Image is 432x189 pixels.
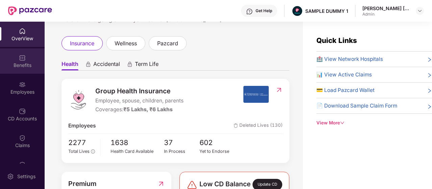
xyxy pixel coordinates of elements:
[199,137,235,148] span: 602
[68,122,96,130] span: Employees
[123,106,173,113] span: ₹5 Lakhs, ₹6 Lakhs
[316,119,432,126] div: View More
[19,54,26,61] img: svg+xml;base64,PHN2ZyBpZD0iQmVuZWZpdHMiIHhtbG5zPSJodHRwOi8vd3d3LnczLm9yZy8yMDAwL3N2ZyIgd2lkdGg9Ij...
[275,87,283,93] img: RedirectIcon
[62,61,78,70] span: Health
[7,173,14,180] img: svg+xml;base64,PHN2ZyBpZD0iU2V0dGluZy0yMHgyMCIgeG1sbnM9Imh0dHA6Ly93d3cudzMub3JnLzIwMDAvc3ZnIiB3aW...
[91,149,95,153] span: info-circle
[158,179,165,189] img: RedirectIcon
[68,137,95,148] span: 2277
[164,137,200,148] span: 37
[164,148,200,155] div: In Process
[427,103,432,110] span: right
[362,11,410,17] div: Admin
[427,72,432,79] span: right
[95,105,184,114] div: Coverages:
[316,71,372,79] span: 📊 View Active Claims
[199,148,235,155] div: Yet to Endorse
[362,5,410,11] div: [PERSON_NAME] [PERSON_NAME]
[234,122,283,130] span: Deleted Lives (130)
[19,161,26,168] img: svg+xml;base64,PHN2ZyBpZD0iQ2xhaW0iIHhtbG5zPSJodHRwOi8vd3d3LnczLm9yZy8yMDAwL3N2ZyIgd2lkdGg9IjIwIi...
[316,36,357,45] span: Quick Links
[340,121,344,125] span: down
[427,56,432,63] span: right
[85,61,91,67] div: animation
[234,123,238,128] img: deleteIcon
[111,148,164,155] div: Health Card Available
[19,81,26,88] img: svg+xml;base64,PHN2ZyBpZD0iRW1wbG95ZWVzIiB4bWxucz0iaHR0cDovL3d3dy53My5vcmcvMjAwMC9zdmciIHdpZHRoPS...
[292,6,302,16] img: Pazcare_Alternative_logo-01-01.png
[95,97,184,105] span: Employee, spouse, children, parents
[316,55,383,63] span: 🏥 View Network Hospitals
[417,8,423,14] img: svg+xml;base64,PHN2ZyBpZD0iRHJvcGRvd24tMzJ4MzIiIHhtbG5zPSJodHRwOi8vd3d3LnczLm9yZy8yMDAwL3N2ZyIgd2...
[19,135,26,141] img: svg+xml;base64,PHN2ZyBpZD0iQ2xhaW0iIHhtbG5zPSJodHRwOi8vd3d3LnczLm9yZy8yMDAwL3N2ZyIgd2lkdGg9IjIwIi...
[127,61,133,67] div: animation
[70,39,94,48] span: insurance
[256,8,272,14] div: Get Help
[115,39,137,48] span: wellness
[246,8,253,15] img: svg+xml;base64,PHN2ZyBpZD0iSGVscC0zMngzMiIgeG1sbnM9Imh0dHA6Ly93d3cudzMub3JnLzIwMDAvc3ZnIiB3aWR0aD...
[68,90,89,110] img: logo
[305,8,348,14] div: SAMPLE DUMMY 1
[243,86,269,103] img: insurerIcon
[93,61,120,70] span: Accidental
[95,86,184,96] span: Group Health Insurance
[135,61,159,70] span: Term Life
[111,137,164,148] span: 1638
[15,173,38,180] div: Settings
[316,102,397,110] span: 📄 Download Sample Claim Form
[19,28,26,34] img: svg+xml;base64,PHN2ZyBpZD0iSG9tZSIgeG1sbnM9Imh0dHA6Ly93d3cudzMub3JnLzIwMDAvc3ZnIiB3aWR0aD0iMjAiIG...
[8,6,52,15] img: New Pazcare Logo
[68,149,90,154] span: Total Lives
[157,39,178,48] span: pazcard
[316,86,375,94] span: 💳 Load Pazcard Wallet
[68,179,96,189] span: Premium
[19,108,26,115] img: svg+xml;base64,PHN2ZyBpZD0iQ0RfQWNjb3VudHMiIGRhdGEtbmFtZT0iQ0QgQWNjb3VudHMiIHhtbG5zPSJodHRwOi8vd3...
[427,88,432,94] span: right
